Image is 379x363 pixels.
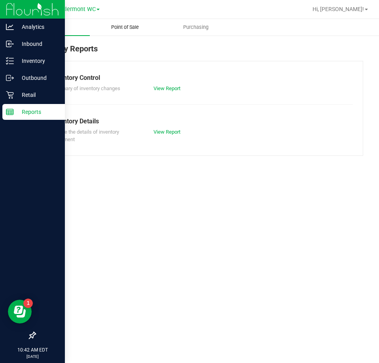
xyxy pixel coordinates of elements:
[23,299,33,308] iframe: Resource center unread badge
[35,43,363,61] div: Inventory Reports
[313,6,364,12] span: Hi, [PERSON_NAME]!
[4,354,61,359] p: [DATE]
[172,24,219,31] span: Purchasing
[51,73,347,83] div: Inventory Control
[8,300,32,323] iframe: Resource center
[14,73,61,83] p: Outbound
[6,23,14,31] inline-svg: Analytics
[14,90,61,100] p: Retail
[6,74,14,82] inline-svg: Outbound
[14,22,61,32] p: Analytics
[14,56,61,66] p: Inventory
[62,6,96,13] span: Clermont WC
[90,19,161,36] a: Point of Sale
[51,85,120,91] span: Summary of inventory changes
[100,24,150,31] span: Point of Sale
[4,346,61,354] p: 10:42 AM EDT
[160,19,231,36] a: Purchasing
[153,129,180,135] a: View Report
[51,129,119,143] span: Explore the details of inventory movement
[6,40,14,48] inline-svg: Inbound
[14,107,61,117] p: Reports
[6,108,14,116] inline-svg: Reports
[153,85,180,91] a: View Report
[6,91,14,99] inline-svg: Retail
[51,117,347,126] div: Inventory Details
[6,57,14,65] inline-svg: Inventory
[14,39,61,49] p: Inbound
